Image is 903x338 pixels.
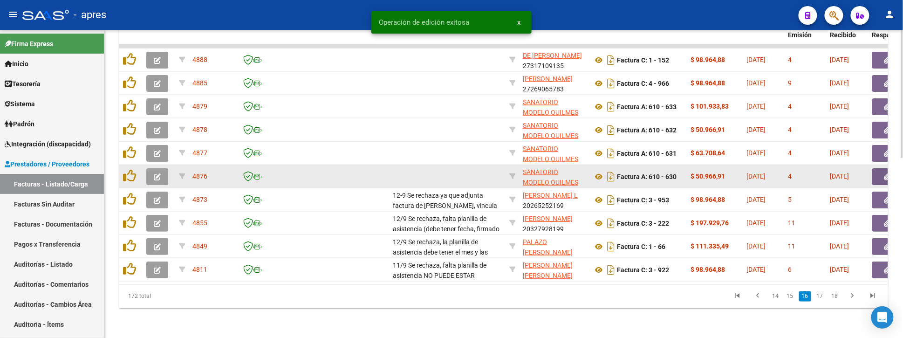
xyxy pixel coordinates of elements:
span: [DATE] [746,172,766,180]
datatable-header-cell: CPBT [589,14,687,55]
i: Descargar documento [605,99,617,114]
div: Open Intercom Messenger [871,306,894,329]
datatable-header-cell: Fecha Cpbt [743,14,785,55]
strong: Factura A: 610 - 632 [617,126,677,134]
i: Descargar documento [605,146,617,161]
span: 11 [788,242,796,250]
span: - apres [74,5,106,25]
span: Sistema [5,99,35,109]
div: 172 total [119,285,271,308]
a: go to next page [844,291,862,302]
li: page 15 [783,289,798,304]
strong: $ 111.335,49 [691,242,729,250]
i: Descargar documento [605,239,617,254]
span: [DATE] [830,196,849,203]
datatable-header-cell: ID [189,14,235,55]
span: [DATE] [830,172,849,180]
strong: $ 98.964,88 [691,56,725,63]
mat-icon: person [884,9,896,20]
datatable-header-cell: Comentario Prestador / Gerenciador [273,14,389,55]
div: 20327928199 [523,214,585,233]
strong: $ 197.929,76 [691,219,729,227]
div: 27279398152 [523,260,585,280]
span: 4888 [192,56,207,63]
span: [DATE] [746,149,766,157]
datatable-header-cell: Fecha Recibido [827,14,869,55]
div: 27317109135 [523,50,585,70]
datatable-header-cell: Monto [687,14,743,55]
span: Tesorería [5,79,41,89]
a: 17 [814,291,826,302]
span: [DATE] [830,266,849,273]
strong: Factura C: 3 - 922 [617,266,669,274]
div: 30571958941 [523,144,585,163]
span: [DATE] [830,242,849,250]
li: page 16 [798,289,813,304]
span: 4873 [192,196,207,203]
span: [DATE] [830,56,849,63]
i: Descargar documento [605,169,617,184]
datatable-header-cell: CAE [235,14,273,55]
span: Operación de edición exitosa [379,18,469,27]
li: page 14 [768,289,783,304]
span: [DATE] [746,196,766,203]
span: [DATE] [830,149,849,157]
span: [DATE] [830,79,849,87]
strong: $ 50.966,91 [691,126,725,133]
a: 14 [769,291,781,302]
strong: $ 98.964,88 [691,196,725,203]
span: [DATE] [830,219,849,227]
span: [DATE] [746,219,766,227]
i: Descargar documento [605,262,617,277]
a: go to previous page [749,291,766,302]
i: Descargar documento [605,123,617,138]
span: 5 [788,196,792,203]
span: SANATORIO MODELO QUILMES SOCIEDAD ANONIMA [523,168,585,197]
span: 12/9 Se rechaza, la planilla de asistencia debe tener el mes y las fechas [PERSON_NAME] y letra C... [393,238,488,299]
span: DE [PERSON_NAME] [523,52,582,59]
strong: Factura A: 610 - 633 [617,103,677,110]
span: x [517,18,520,27]
span: 4849 [192,242,207,250]
span: SANATORIO MODELO QUILMES SOCIEDAD ANONIMA [523,98,585,127]
span: Días desde Emisión [788,21,821,39]
span: 4811 [192,266,207,273]
li: page 18 [828,289,842,304]
span: 4878 [192,126,207,133]
span: Firma Express [5,39,53,49]
span: 4 [788,56,792,63]
div: 20265252169 [523,190,585,210]
i: Descargar documento [605,193,617,207]
span: 11/9 Se rechaza, falta planilla de asistencia NO PUEDE ESTAR BORRADA LAS FECHAS Y EL MES y [PERSO... [393,262,499,333]
strong: $ 50.966,91 [691,172,725,180]
a: go to last page [864,291,882,302]
strong: Factura C: 3 - 953 [617,196,669,204]
strong: $ 63.708,64 [691,149,725,157]
strong: Factura A: 610 - 630 [617,173,677,180]
i: Descargar documento [605,76,617,91]
span: [DATE] [746,242,766,250]
strong: Factura C: 1 - 66 [617,243,665,250]
a: 15 [784,291,796,302]
span: SANATORIO MODELO QUILMES SOCIEDAD ANONIMA [523,145,585,174]
span: 12/9 Se rechaza, falta planilla de asistencia (debe tener fecha, firmado y sellado (original no c... [393,215,502,286]
strong: Factura A: 610 - 631 [617,150,677,157]
span: Integración (discapacidad) [5,139,91,149]
datatable-header-cell: Días desde Emisión [785,14,827,55]
span: Prestadores / Proveedores [5,159,89,169]
strong: $ 98.964,88 [691,79,725,87]
span: 4 [788,126,792,133]
mat-icon: menu [7,9,19,20]
a: 16 [799,291,811,302]
span: 4 [788,172,792,180]
i: Descargar documento [605,53,617,68]
span: 4855 [192,219,207,227]
button: x [510,14,528,31]
span: Inicio [5,59,28,69]
span: 4879 [192,103,207,110]
strong: Factura C: 1 - 152 [617,56,669,64]
span: [PERSON_NAME] [523,215,573,222]
div: 30571958941 [523,167,585,186]
span: [PERSON_NAME] L [523,192,578,199]
strong: $ 98.964,88 [691,266,725,273]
